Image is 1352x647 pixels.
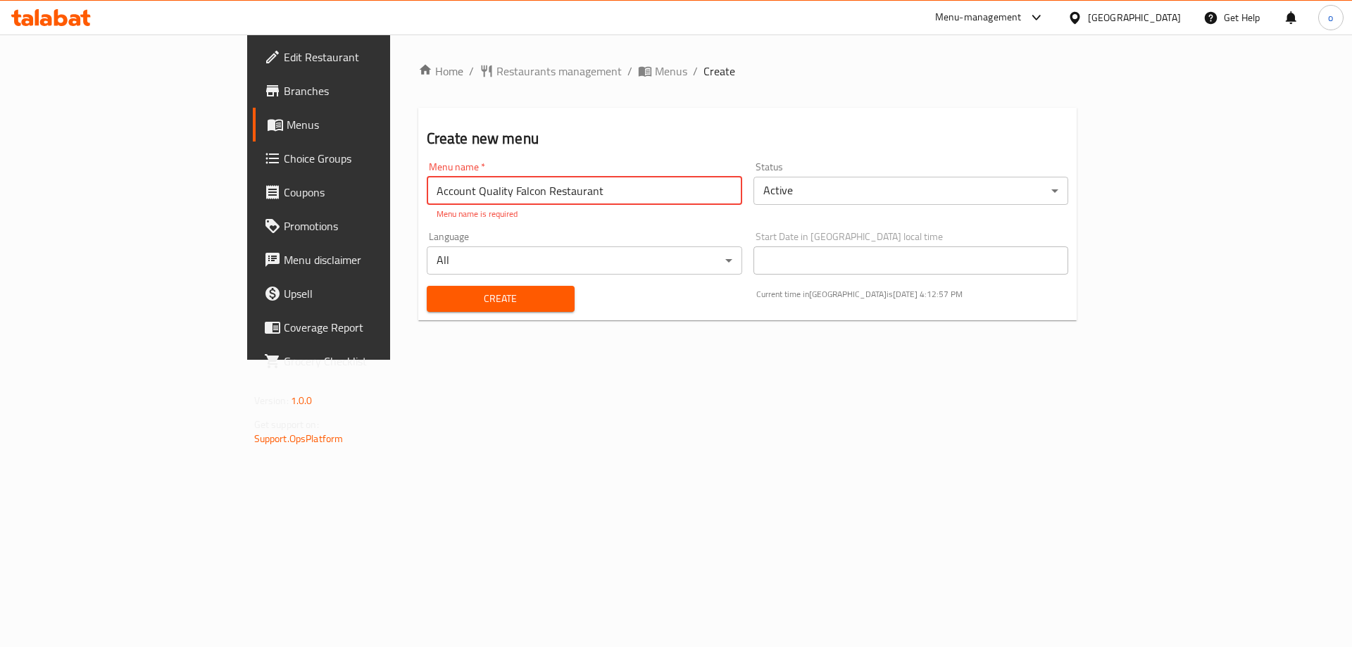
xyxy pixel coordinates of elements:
[418,63,1077,80] nav: breadcrumb
[638,63,687,80] a: Menus
[284,184,462,201] span: Coupons
[1328,10,1333,25] span: o
[496,63,622,80] span: Restaurants management
[284,150,462,167] span: Choice Groups
[935,9,1022,26] div: Menu-management
[287,116,462,133] span: Menus
[253,344,473,378] a: Grocery Checklist
[253,40,473,74] a: Edit Restaurant
[291,391,313,410] span: 1.0.0
[284,251,462,268] span: Menu disclaimer
[627,63,632,80] li: /
[655,63,687,80] span: Menus
[253,310,473,344] a: Coverage Report
[703,63,735,80] span: Create
[480,63,622,80] a: Restaurants management
[284,319,462,336] span: Coverage Report
[284,218,462,234] span: Promotions
[254,429,344,448] a: Support.OpsPlatform
[756,288,1069,301] p: Current time in [GEOGRAPHIC_DATA] is [DATE] 4:12:57 PM
[427,128,1069,149] h2: Create new menu
[254,415,319,434] span: Get support on:
[1088,10,1181,25] div: [GEOGRAPHIC_DATA]
[253,74,473,108] a: Branches
[284,353,462,370] span: Grocery Checklist
[253,243,473,277] a: Menu disclaimer
[253,108,473,142] a: Menus
[253,175,473,209] a: Coupons
[427,177,742,205] input: Please enter Menu name
[254,391,289,410] span: Version:
[284,285,462,302] span: Upsell
[284,49,462,65] span: Edit Restaurant
[438,290,563,308] span: Create
[253,209,473,243] a: Promotions
[427,246,742,275] div: All
[693,63,698,80] li: /
[753,177,1069,205] div: Active
[253,142,473,175] a: Choice Groups
[284,82,462,99] span: Branches
[253,277,473,310] a: Upsell
[427,286,575,312] button: Create
[437,208,732,220] p: Menu name is required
